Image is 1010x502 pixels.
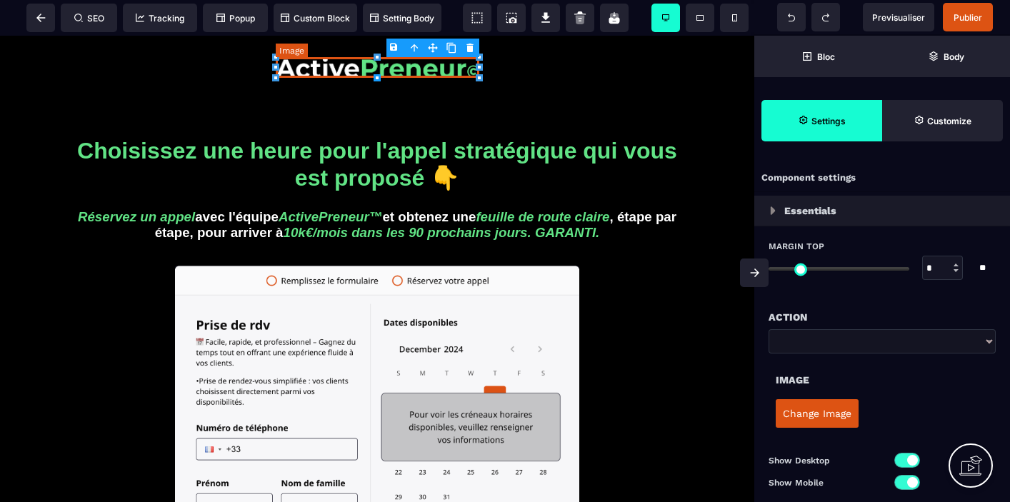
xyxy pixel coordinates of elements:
span: Tracking [136,13,184,24]
span: Margin Top [769,241,824,252]
span: Screenshot [497,4,526,32]
p: Show Mobile [769,476,882,490]
h3: avec l'équipe et obtenez une , étape par étape, pour arriver à [66,170,688,209]
p: Essentials [784,202,836,219]
img: 7b87ecaa6c95394209cf9458865daa2d_ActivePreneur%C2%A9.png [276,21,479,42]
img: loading [770,206,776,215]
span: Open Style Manager [882,100,1003,141]
span: Setting Body [370,13,434,24]
h1: Choisissez une heure pour l'appel stratégique qui vous est proposé 👇 [66,95,688,163]
span: Open Blocks [754,36,882,77]
span: View components [463,4,491,32]
button: Change Image [776,399,859,428]
strong: Body [944,51,964,62]
span: Publier [954,12,982,23]
i: Réservez un appel [78,174,195,189]
span: SEO [74,13,104,24]
span: Popup [216,13,255,24]
i: ActivePreneur™ [279,174,383,189]
span: Custom Block [281,13,350,24]
strong: Settings [811,116,846,126]
strong: Customize [927,116,971,126]
p: Show Desktop [769,453,882,468]
span: Settings [761,100,882,141]
span: Previsualiser [872,12,925,23]
i: 10k€/mois dans les 90 prochains jours. GARANTI. [284,189,600,205]
i: feuille de route claire [476,174,609,189]
strong: Bloc [817,51,835,62]
span: Preview [863,3,934,31]
div: Action [769,308,996,326]
div: Component settings [754,164,1010,192]
span: Open Layer Manager [882,36,1010,77]
div: Image [776,371,989,388]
